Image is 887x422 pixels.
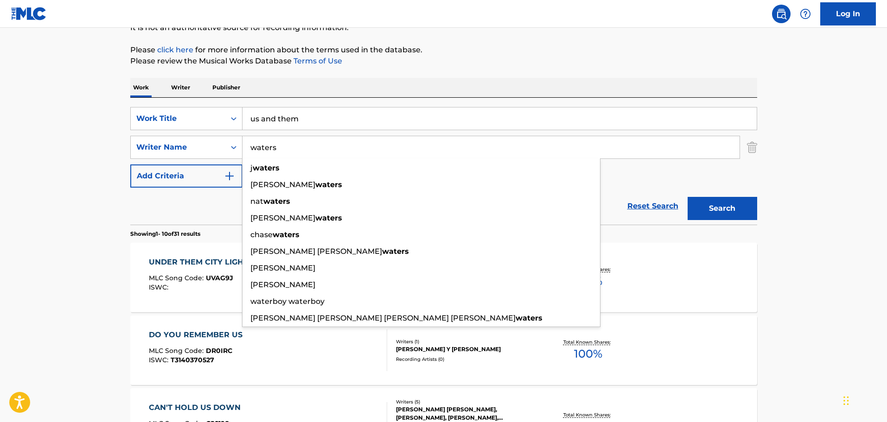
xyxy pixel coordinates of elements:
[210,78,243,97] p: Publisher
[250,214,315,222] span: [PERSON_NAME]
[130,315,757,385] a: DO YOU REMEMBER USMLC Song Code:DR0IRCISWC:T3140370527Writers (1)[PERSON_NAME] Y [PERSON_NAME]Rec...
[396,338,536,345] div: Writers ( 1 )
[820,2,876,25] a: Log In
[396,356,536,363] div: Recording Artists ( 0 )
[396,398,536,405] div: Writers ( 5 )
[206,274,233,282] span: UVAG9J
[250,264,315,272] span: [PERSON_NAME]
[136,142,220,153] div: Writer Name
[250,180,315,189] span: [PERSON_NAME]
[273,230,300,239] strong: waters
[796,5,815,23] div: Help
[263,197,290,206] strong: waters
[206,346,232,355] span: DR0IRC
[250,297,325,306] span: waterboy waterboy
[149,274,206,282] span: MLC Song Code :
[292,57,342,65] a: Terms of Use
[315,214,342,222] strong: waters
[800,8,811,19] img: help
[149,283,171,291] span: ISWC :
[253,164,280,172] strong: waters
[250,280,315,289] span: [PERSON_NAME]
[130,230,200,238] p: Showing 1 - 10 of 31 results
[315,180,342,189] strong: waters
[772,5,791,23] a: Public Search
[574,346,602,362] span: 100 %
[149,402,245,413] div: CAN'T HOLD US DOWN
[171,356,214,364] span: T3140370527
[843,387,849,415] div: Drag
[149,329,247,340] div: DO YOU REMEMBER US
[688,197,757,220] button: Search
[130,107,757,225] form: Search Form
[382,247,409,256] strong: waters
[250,197,263,206] span: nat
[250,247,382,256] span: [PERSON_NAME] [PERSON_NAME]
[563,339,613,346] p: Total Known Shares:
[250,314,516,322] span: [PERSON_NAME] [PERSON_NAME] [PERSON_NAME] [PERSON_NAME]
[11,7,47,20] img: MLC Logo
[157,45,193,54] a: click here
[149,257,257,268] div: UNDER THEM CITY LIGHTS
[130,78,152,97] p: Work
[130,164,242,188] button: Add Criteria
[250,164,253,172] span: j
[623,196,683,216] a: Reset Search
[250,230,273,239] span: chase
[149,346,206,355] span: MLC Song Code :
[841,378,887,422] iframe: Chat Widget
[149,356,171,364] span: ISWC :
[136,113,220,124] div: Work Title
[130,22,757,33] p: It is not an authoritative source for recording information.
[396,405,536,422] div: [PERSON_NAME] [PERSON_NAME], [PERSON_NAME], [PERSON_NAME], [PERSON_NAME], [PERSON_NAME]
[747,136,757,159] img: Delete Criterion
[130,44,757,56] p: Please for more information about the terms used in the database.
[563,411,613,418] p: Total Known Shares:
[776,8,787,19] img: search
[396,345,536,353] div: [PERSON_NAME] Y [PERSON_NAME]
[130,243,757,312] a: UNDER THEM CITY LIGHTSMLC Song Code:UVAG9JISWC:Writers (1)[PERSON_NAME]Recording Artists (2)YOUNG...
[168,78,193,97] p: Writer
[130,56,757,67] p: Please review the Musical Works Database
[224,170,235,182] img: 9d2ae6d4665cec9f34b9.svg
[516,314,542,322] strong: waters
